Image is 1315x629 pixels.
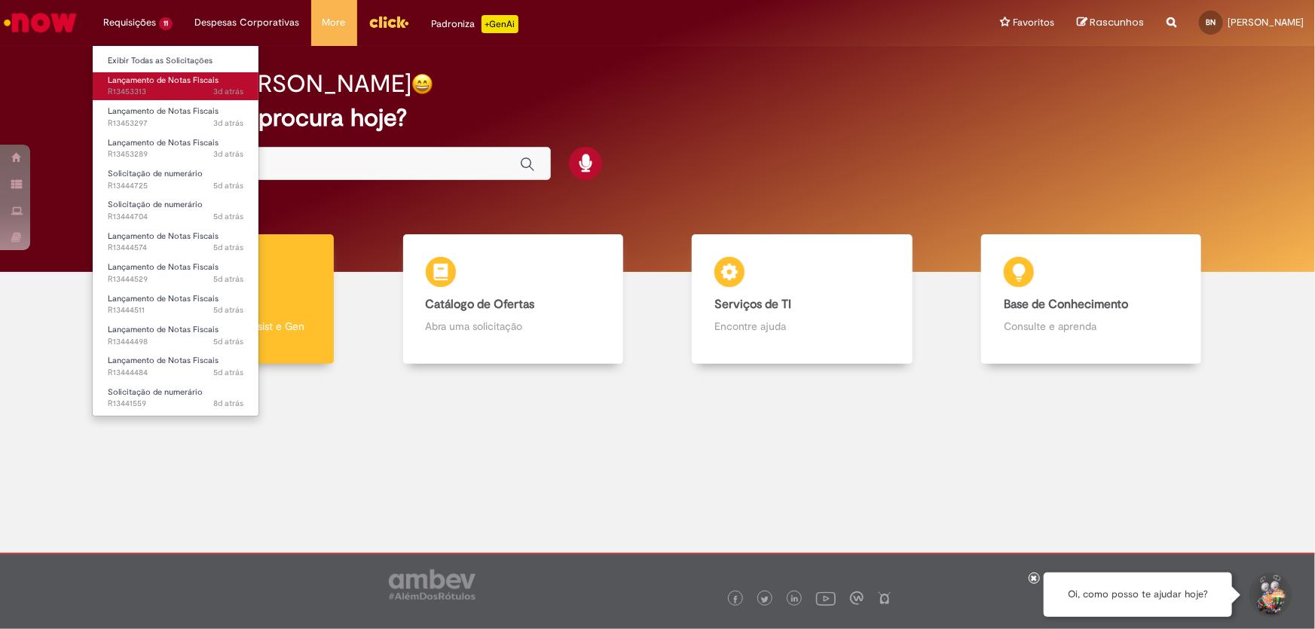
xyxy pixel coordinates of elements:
[714,319,889,334] p: Encontre ajuda
[213,398,243,409] time: 23/08/2025 07:15:40
[93,259,258,287] a: Aberto R13444529 : Lançamento de Notas Fiscais
[213,336,243,347] span: 5d atrás
[123,71,411,97] h2: Bom dia, [PERSON_NAME]
[1247,573,1292,618] button: Iniciar Conversa de Suporte
[1077,16,1144,30] a: Rascunhos
[411,73,433,95] img: happy-face.png
[426,297,535,312] b: Catálogo de Ofertas
[213,86,243,97] span: 3d atrás
[213,367,243,378] time: 25/08/2025 14:15:18
[213,367,243,378] span: 5d atrás
[946,234,1236,365] a: Base de Conhecimento Consulte e aprenda
[213,211,243,222] span: 5d atrás
[93,197,258,224] a: Aberto R13444704 : Solicitação de numerário
[93,291,258,319] a: Aberto R13444511 : Lançamento de Notas Fiscais
[1013,15,1054,30] span: Favoritos
[93,103,258,131] a: Aberto R13453297 : Lançamento de Notas Fiscais
[108,304,243,316] span: R13444511
[108,261,219,273] span: Lançamento de Notas Fiscais
[108,355,219,366] span: Lançamento de Notas Fiscais
[108,273,243,285] span: R13444529
[213,304,243,316] span: 5d atrás
[816,588,836,608] img: logo_footer_youtube.png
[108,386,203,398] span: Solicitação de numerário
[213,242,243,253] time: 25/08/2025 14:28:27
[195,15,300,30] span: Despesas Corporativas
[761,596,769,603] img: logo_footer_twitter.png
[389,569,476,600] img: logo_footer_ambev_rotulo_gray.png
[93,135,258,163] a: Aberto R13453289 : Lançamento de Notas Fiscais
[482,15,518,33] p: +GenAi
[159,17,173,30] span: 11
[2,8,79,38] img: ServiceNow
[323,15,346,30] span: More
[213,273,243,285] span: 5d atrás
[108,242,243,254] span: R13444574
[108,75,219,86] span: Lançamento de Notas Fiscais
[103,15,156,30] span: Requisições
[213,148,243,160] time: 27/08/2025 15:44:22
[93,384,258,412] a: Aberto R13441559 : Solicitação de numerário
[108,211,243,223] span: R13444704
[93,72,258,100] a: Aberto R13453313 : Lançamento de Notas Fiscais
[93,228,258,256] a: Aberto R13444574 : Lançamento de Notas Fiscais
[1004,319,1179,334] p: Consulte e aprenda
[426,319,601,334] p: Abra uma solicitação
[213,180,243,191] span: 5d atrás
[93,353,258,380] a: Aberto R13444484 : Lançamento de Notas Fiscais
[123,105,1192,131] h2: O que você procura hoje?
[108,231,219,242] span: Lançamento de Notas Fiscais
[92,45,259,417] ul: Requisições
[108,86,243,98] span: R13453313
[369,234,658,365] a: Catálogo de Ofertas Abra uma solicitação
[714,297,791,312] b: Serviços de TI
[108,293,219,304] span: Lançamento de Notas Fiscais
[108,118,243,130] span: R13453297
[878,591,891,605] img: logo_footer_naosei.png
[369,11,409,33] img: click_logo_yellow_360x200.png
[213,273,243,285] time: 25/08/2025 14:21:20
[213,336,243,347] time: 25/08/2025 14:17:05
[108,398,243,410] span: R13441559
[108,148,243,160] span: R13453289
[93,322,258,350] a: Aberto R13444498 : Lançamento de Notas Fiscais
[1228,16,1304,29] span: [PERSON_NAME]
[213,118,243,129] time: 27/08/2025 15:45:35
[213,211,243,222] time: 25/08/2025 14:44:25
[93,166,258,194] a: Aberto R13444725 : Solicitação de numerário
[108,324,219,335] span: Lançamento de Notas Fiscais
[93,53,258,69] a: Exibir Todas as Solicitações
[108,180,243,192] span: R13444725
[213,86,243,97] time: 27/08/2025 15:48:57
[213,304,243,316] time: 25/08/2025 14:19:18
[108,199,203,210] span: Solicitação de numerário
[108,168,203,179] span: Solicitação de numerário
[850,591,864,605] img: logo_footer_workplace.png
[108,105,219,117] span: Lançamento de Notas Fiscais
[213,118,243,129] span: 3d atrás
[1090,15,1144,29] span: Rascunhos
[108,137,219,148] span: Lançamento de Notas Fiscais
[213,242,243,253] span: 5d atrás
[213,180,243,191] time: 25/08/2025 14:46:51
[108,336,243,348] span: R13444498
[791,595,799,604] img: logo_footer_linkedin.png
[213,148,243,160] span: 3d atrás
[432,15,518,33] div: Padroniza
[1004,297,1128,312] b: Base de Conhecimento
[79,234,369,365] a: Tirar dúvidas Tirar dúvidas com Lupi Assist e Gen Ai
[1206,17,1216,27] span: BN
[658,234,947,365] a: Serviços de TI Encontre ajuda
[732,596,739,603] img: logo_footer_facebook.png
[213,398,243,409] span: 8d atrás
[108,367,243,379] span: R13444484
[1044,573,1232,617] div: Oi, como posso te ajudar hoje?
